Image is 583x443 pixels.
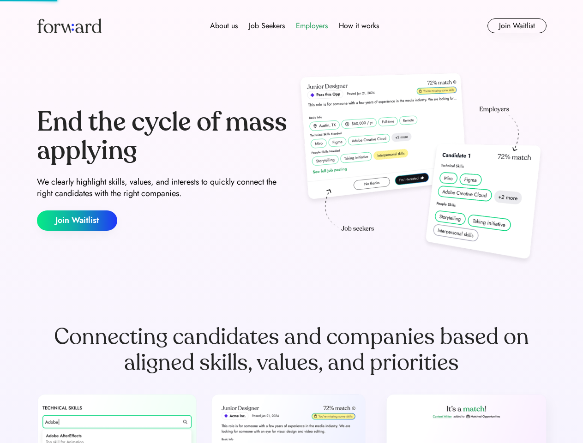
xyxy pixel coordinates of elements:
[249,20,285,31] div: Job Seekers
[210,20,238,31] div: About us
[37,108,288,165] div: End the cycle of mass applying
[37,210,117,231] button: Join Waitlist
[296,20,328,31] div: Employers
[37,176,288,199] div: We clearly highlight skills, values, and interests to quickly connect the right candidates with t...
[37,18,102,33] img: Forward logo
[295,70,547,269] img: hero-image.png
[487,18,547,33] button: Join Waitlist
[339,20,379,31] div: How it works
[37,324,547,376] div: Connecting candidates and companies based on aligned skills, values, and priorities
